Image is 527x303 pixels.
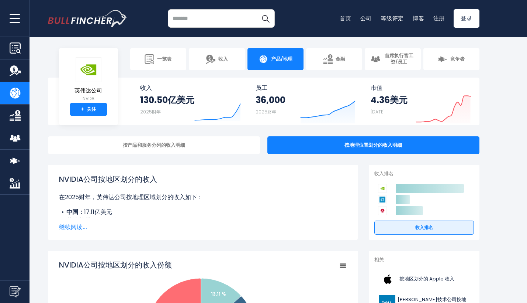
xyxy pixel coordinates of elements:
[374,257,474,263] p: 相关
[413,14,424,22] a: 博客
[371,84,471,91] span: 市值
[218,56,228,62] span: 收入
[211,290,226,297] text: 13.11 %
[140,94,194,106] strong: 130.50亿美元
[306,48,362,70] a: 金融
[256,9,275,28] button: 搜索
[371,94,408,106] strong: 4.36美元
[59,260,172,270] tspan: NVIDIA公司按地区划分的收入份额
[70,103,107,116] a: +关注
[130,48,186,70] a: 一览表
[247,48,304,70] a: 产品/地理
[378,195,387,204] img: 应用材料竞争对手的标志
[378,206,387,215] img: 博通竞争对手标志
[74,88,102,94] span: 英伟达公司
[140,84,241,91] span: 收入
[157,56,171,62] span: 一览表
[383,53,415,65] span: 首席执行官工资/员工
[340,14,351,22] a: 首页
[336,56,345,62] span: 金融
[454,9,479,28] a: 登录
[133,78,248,125] a: 收入 130.50亿美元 2025财年
[379,271,397,287] img: AAPL标志
[140,109,161,115] small: 2025财年
[59,193,347,202] p: 在2025财年，英伟达公司按地理区域划分的收入如下：
[59,208,347,217] li: 17.11亿美元
[399,276,454,282] span: 按地区划分的 Apple 收入
[365,48,421,70] a: 首席执行官工资/员工
[59,223,347,232] span: 继续阅读...
[371,109,385,115] small: [DATE]
[248,78,363,125] a: 员工 36,000 2025财年
[66,208,84,216] b: 中国：
[374,269,474,289] a: 按地区划分的 Apple 收入
[256,109,276,115] small: 2025财年
[48,136,260,154] div: 按产品和服务分列的收入明细
[189,48,245,70] a: 收入
[267,136,479,154] div: 按地理位置划分的收入明细
[423,48,479,70] a: 竞争者
[66,217,96,225] b: 其他美洲：
[256,94,285,106] strong: 36,000
[374,171,474,177] p: 收入排名
[271,56,292,62] span: 产品/地理
[59,174,347,185] h1: NVIDIA公司按地区划分的收入
[450,56,465,62] span: 竞争者
[48,10,127,27] img: 牛翅雀标志
[74,95,102,102] small: NVDA
[74,57,103,103] a: 英伟达公司 NVDA
[378,184,387,193] img: NVIDIA公司竞争对手的标志
[381,14,404,22] a: 等级评定
[360,14,372,22] a: 公司
[256,84,356,91] span: 员工
[374,221,474,235] a: 收入排名
[433,14,445,22] a: 注册
[59,217,347,225] li: 7.88 B美元
[363,78,478,125] a: 市值 4.36美元 [DATE]
[80,106,84,113] strong: +
[48,10,127,27] a: 转到主页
